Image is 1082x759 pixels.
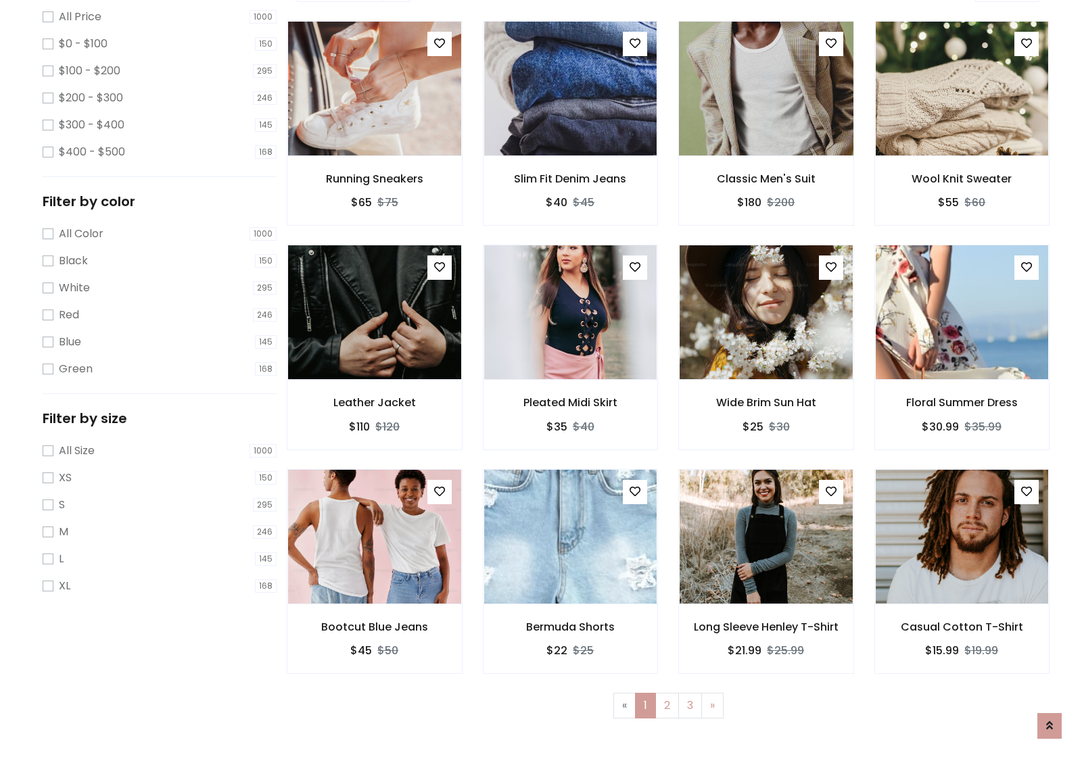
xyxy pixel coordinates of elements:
[59,334,81,350] label: Blue
[287,396,462,409] h6: Leather Jacket
[377,195,398,210] del: $75
[59,9,101,25] label: All Price
[287,172,462,185] h6: Running Sneakers
[59,307,79,323] label: Red
[59,117,124,133] label: $300 - $400
[250,10,277,24] span: 1000
[287,620,462,633] h6: Bootcut Blue Jeans
[59,144,125,160] label: $400 - $500
[767,195,795,210] del: $200
[255,37,277,51] span: 150
[573,419,594,435] del: $40
[925,644,959,657] h6: $15.99
[875,396,1050,409] h6: Floral Summer Dress
[710,697,715,713] span: »
[922,420,959,433] h6: $30.99
[546,196,567,209] h6: $40
[767,643,804,658] del: $25.99
[679,396,853,409] h6: Wide Brim Sun Hat
[737,196,761,209] h6: $180
[255,254,277,268] span: 150
[250,444,277,458] span: 1000
[875,172,1050,185] h6: Wool Knit Sweater
[59,497,65,513] label: S
[655,693,679,718] a: 2
[255,471,277,485] span: 150
[255,145,277,159] span: 168
[938,196,959,209] h6: $55
[253,281,277,295] span: 295
[253,91,277,105] span: 246
[573,643,594,658] del: $25
[573,195,594,210] del: $45
[484,620,658,633] h6: Bermuda Shorts
[297,693,1039,718] nav: Page navigation
[253,498,277,512] span: 295
[375,419,400,435] del: $120
[59,361,93,377] label: Green
[875,620,1050,633] h6: Casual Cotton T-Shirt
[255,552,277,566] span: 145
[255,579,277,593] span: 168
[546,420,567,433] h6: $35
[59,36,108,52] label: $0 - $100
[253,308,277,322] span: 246
[253,64,277,78] span: 295
[701,693,724,718] a: Next
[43,193,277,210] h5: Filter by color
[59,253,88,269] label: Black
[350,644,372,657] h6: $45
[59,578,70,594] label: XL
[484,396,658,409] h6: Pleated Midi Skirt
[678,693,702,718] a: 3
[59,551,64,567] label: L
[349,420,370,433] h6: $110
[255,362,277,376] span: 168
[964,419,1002,435] del: $35.99
[546,644,567,657] h6: $22
[679,620,853,633] h6: Long Sleeve Henley T-Shirt
[250,227,277,241] span: 1000
[679,172,853,185] h6: Classic Men's Suit
[964,195,985,210] del: $60
[769,419,790,435] del: $30
[59,524,68,540] label: M
[43,410,277,426] h5: Filter by size
[59,470,72,486] label: XS
[377,643,398,658] del: $50
[253,525,277,539] span: 246
[59,226,103,242] label: All Color
[255,118,277,132] span: 145
[635,693,656,718] a: 1
[964,643,998,658] del: $19.99
[728,644,761,657] h6: $21.99
[351,196,372,209] h6: $65
[743,420,763,433] h6: $25
[59,63,120,79] label: $100 - $200
[59,280,90,296] label: White
[59,443,95,459] label: All Size
[255,335,277,349] span: 145
[59,90,123,106] label: $200 - $300
[484,172,658,185] h6: Slim Fit Denim Jeans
